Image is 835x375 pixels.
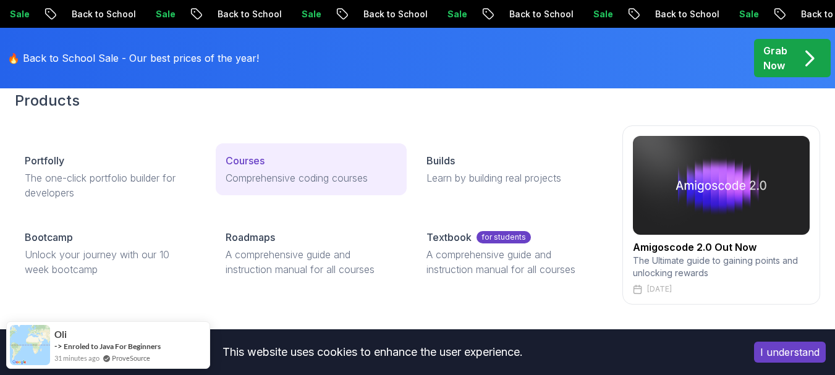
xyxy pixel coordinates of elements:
p: A comprehensive guide and instruction manual for all courses [226,247,397,277]
span: 31 minutes ago [54,353,100,363]
p: Back to School [309,8,393,20]
p: The one-click portfolio builder for developers [25,171,196,200]
a: PortfollyThe one-click portfolio builder for developers [15,143,206,210]
a: BootcampUnlock your journey with our 10 week bootcamp [15,220,206,287]
div: This website uses cookies to enhance the user experience. [9,339,735,366]
img: provesource social proof notification image [10,325,50,365]
span: -> [54,341,62,351]
a: RoadmapsA comprehensive guide and instruction manual for all courses [216,220,407,287]
p: Unlock your journey with our 10 week bootcamp [25,247,196,277]
p: Sale [101,8,141,20]
p: [DATE] [647,284,672,294]
a: Textbookfor studentsA comprehensive guide and instruction manual for all courses [417,220,608,287]
p: Portfolly [25,153,64,168]
p: Bootcamp [25,230,73,245]
p: Back to School [163,8,247,20]
p: Back to School [455,8,539,20]
p: Back to School [601,8,685,20]
h2: Products [15,91,820,111]
a: CoursesComprehensive coding courses [216,143,407,195]
p: The Ultimate guide to gaining points and unlocking rewards [633,255,810,279]
p: Sale [247,8,287,20]
p: 🔥 Back to School Sale - Our best prices of the year! [7,51,259,65]
p: A comprehensive guide and instruction manual for all courses [426,247,598,277]
a: BuildsLearn by building real projects [417,143,608,195]
p: Grab Now [763,43,787,73]
img: amigoscode 2.0 [633,136,810,235]
p: Comprehensive coding courses [226,171,397,185]
p: Sale [539,8,579,20]
a: amigoscode 2.0Amigoscode 2.0 Out NowThe Ultimate guide to gaining points and unlocking rewards[DATE] [622,125,820,305]
a: ProveSource [112,353,150,363]
h2: Amigoscode 2.0 Out Now [633,240,810,255]
a: Enroled to Java For Beginners [64,341,161,352]
p: Roadmaps [226,230,275,245]
p: Textbook [426,230,472,245]
p: for students [477,231,531,243]
p: Sale [685,8,724,20]
button: Accept cookies [754,342,826,363]
p: Learn by building real projects [426,171,598,185]
span: oli [54,329,67,340]
p: Builds [426,153,455,168]
p: Sale [393,8,433,20]
p: Back to School [17,8,101,20]
p: Back to School [747,8,831,20]
p: Courses [226,153,265,168]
